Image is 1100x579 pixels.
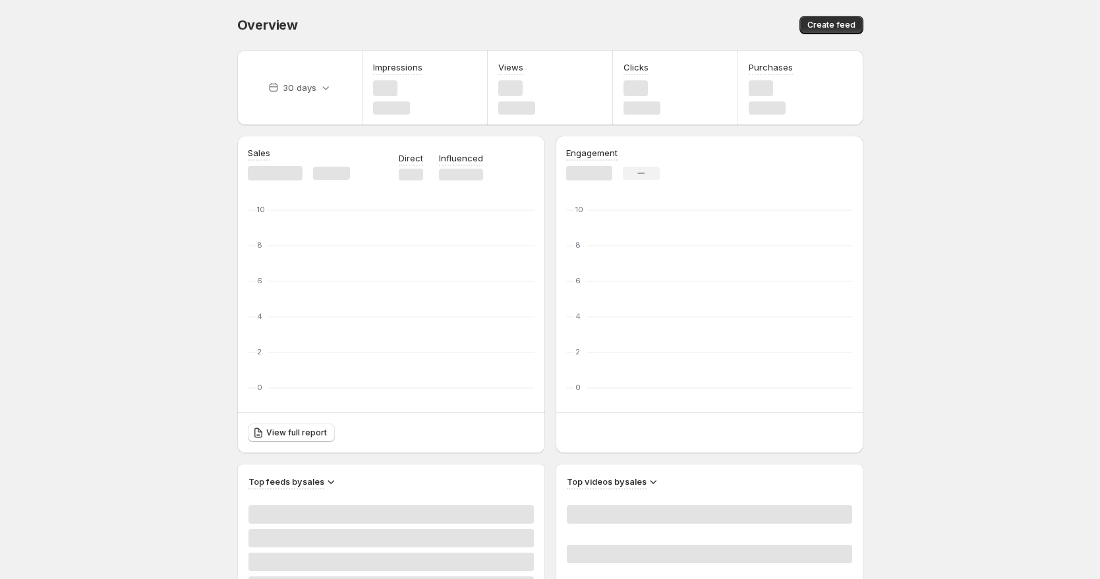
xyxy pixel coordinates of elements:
[799,16,863,34] button: Create feed
[248,146,270,159] h3: Sales
[749,61,793,74] h3: Purchases
[575,240,581,250] text: 8
[237,17,298,33] span: Overview
[257,347,262,356] text: 2
[575,347,580,356] text: 2
[248,475,324,488] h3: Top feeds by sales
[575,276,581,285] text: 6
[257,312,262,321] text: 4
[257,276,262,285] text: 6
[498,61,523,74] h3: Views
[567,475,647,488] h3: Top videos by sales
[257,383,262,392] text: 0
[399,152,423,165] p: Direct
[266,427,327,438] span: View full report
[373,61,422,74] h3: Impressions
[439,152,483,165] p: Influenced
[807,20,855,30] span: Create feed
[248,424,335,442] a: View full report
[257,240,262,250] text: 8
[566,146,618,159] h3: Engagement
[575,383,581,392] text: 0
[257,205,265,214] text: 10
[623,61,649,74] h3: Clicks
[575,205,583,214] text: 10
[575,312,581,321] text: 4
[283,81,316,94] p: 30 days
